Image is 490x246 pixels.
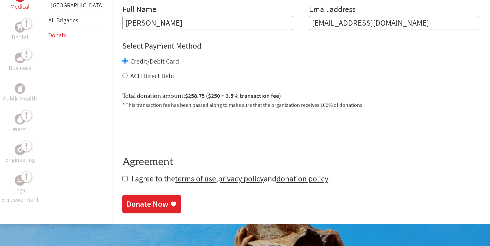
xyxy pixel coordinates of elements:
[17,24,23,31] img: Dental
[175,173,216,184] a: terms of use
[131,173,330,184] span: I agree to the , and .
[48,1,104,13] li: Guatemala
[17,55,23,61] img: Business
[122,156,479,168] h4: Agreement
[17,85,23,92] img: Public Health
[130,72,176,80] label: ACH Direct Debit
[12,33,28,42] p: Dental
[122,16,293,30] input: Enter Full Name
[17,116,23,123] img: Water
[13,124,27,134] p: Water
[48,13,104,28] li: All Brigades
[9,63,31,73] p: Business
[122,101,479,109] p: * This transaction fee has been passed along to make sure that the organization receives 100% of ...
[122,41,479,51] h4: Select Payment Method
[185,92,281,100] span: $258.75 ($250 + 3.5% transaction fee)
[15,22,25,33] div: Dental
[1,186,39,204] p: Legal Empowerment
[126,199,168,209] div: Donate Now
[15,53,25,63] div: Business
[122,117,224,143] iframe: reCAPTCHA
[1,175,39,204] a: Legal EmpowermentLegal Empowerment
[15,175,25,186] div: Legal Empowerment
[3,94,37,103] p: Public Health
[309,16,480,30] input: Your Email
[122,91,281,101] label: Total donation amount:
[51,1,104,9] a: [GEOGRAPHIC_DATA]
[12,22,28,42] a: DentalDental
[5,144,35,164] a: EngineeringEngineering
[122,4,156,16] label: Full Name
[15,83,25,94] div: Public Health
[276,173,328,184] a: donation policy
[13,114,27,134] a: WaterWater
[48,28,104,43] li: Donate
[17,178,23,182] img: Legal Empowerment
[5,155,35,164] p: Engineering
[3,83,37,103] a: Public HealthPublic Health
[9,53,31,73] a: BusinessBusiness
[218,173,264,184] a: privacy policy
[15,144,25,155] div: Engineering
[122,195,181,213] a: Donate Now
[48,31,67,39] a: Donate
[309,4,356,16] label: Email address
[48,16,78,24] a: All Brigades
[17,147,23,152] img: Engineering
[15,114,25,124] div: Water
[130,57,179,65] label: Credit/Debit Card
[10,2,30,11] p: Medical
